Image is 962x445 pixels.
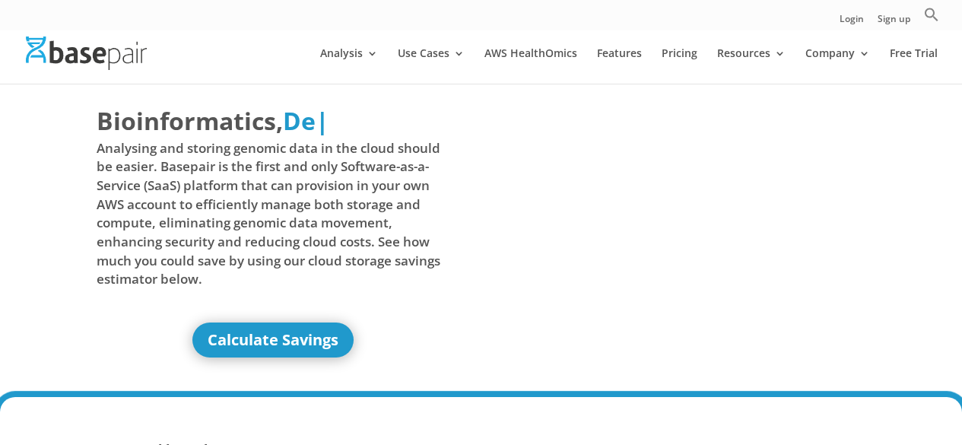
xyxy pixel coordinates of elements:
[192,323,354,358] a: Calculate Savings
[890,48,938,84] a: Free Trial
[805,48,870,84] a: Company
[717,48,786,84] a: Resources
[484,48,577,84] a: AWS HealthOmics
[491,103,845,303] iframe: Basepair - NGS Analysis Simplified
[840,14,864,30] a: Login
[320,48,378,84] a: Analysis
[924,7,939,22] svg: Search
[924,7,939,30] a: Search Icon Link
[662,48,697,84] a: Pricing
[97,139,450,289] span: Analysing and storing genomic data in the cloud should be easier. Basepair is the first and only ...
[398,48,465,84] a: Use Cases
[597,48,642,84] a: Features
[316,104,329,137] span: |
[26,37,147,69] img: Basepair
[97,103,283,138] span: Bioinformatics,
[878,14,910,30] a: Sign up
[283,104,316,137] span: De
